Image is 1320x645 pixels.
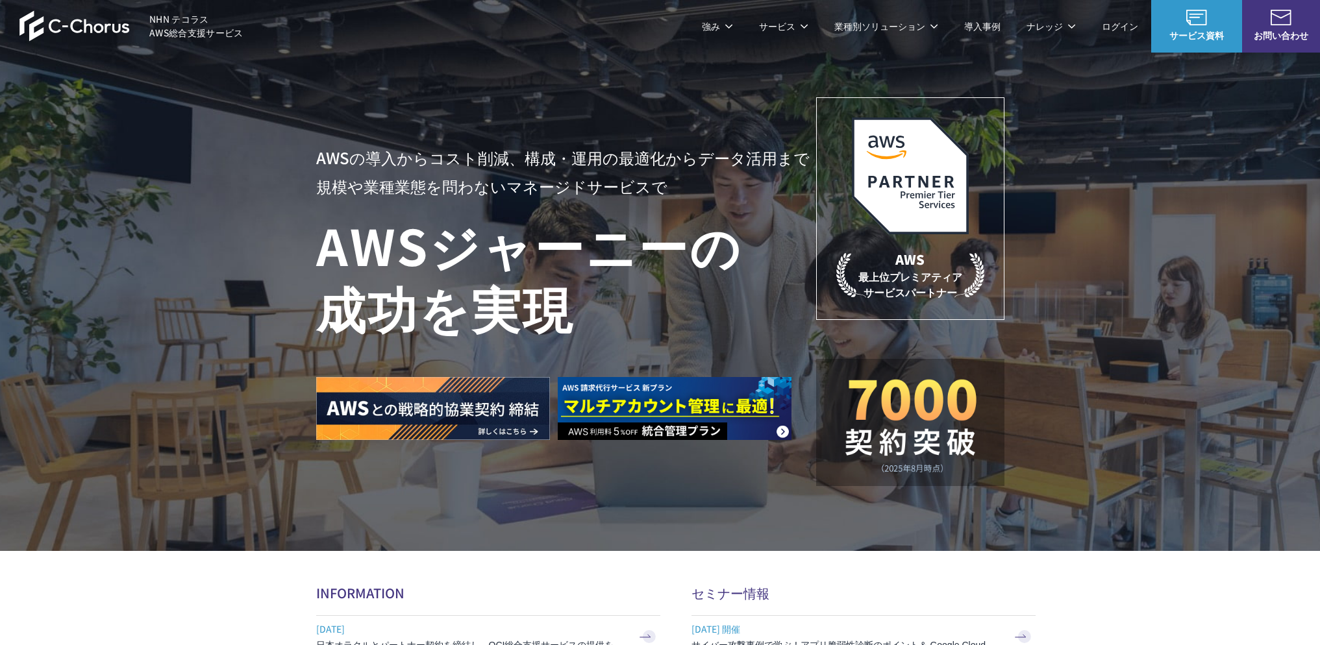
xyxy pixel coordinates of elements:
[1027,19,1076,33] p: ナレッジ
[19,10,243,42] a: AWS総合支援サービス C-Chorus NHN テコラスAWS総合支援サービス
[316,377,550,440] img: AWSとの戦略的協業契約 締結
[834,19,938,33] p: 業種別ソリューション
[964,19,1001,33] a: 導入事例
[1271,10,1291,25] img: お問い合わせ
[691,619,1003,639] span: [DATE] 開催
[558,377,791,440] img: AWS請求代行サービス 統合管理プラン
[836,250,984,300] p: 最上位プレミアティア サービスパートナー
[149,12,243,40] span: NHN テコラス AWS総合支援サービス
[1151,29,1242,42] span: サービス資料
[702,19,733,33] p: 強み
[1186,10,1207,25] img: AWS総合支援サービス C-Chorus サービス資料
[691,583,1036,602] h2: セミナー情報
[316,583,660,602] h2: INFORMATION
[316,619,628,639] span: [DATE]
[895,250,925,269] em: AWS
[842,378,978,473] img: 契約件数
[1242,29,1320,42] span: お問い合わせ
[852,117,969,234] img: AWSプレミアティアサービスパートナー
[1102,19,1138,33] a: ログイン
[759,19,808,33] p: サービス
[316,143,816,201] p: AWSの導入からコスト削減、 構成・運用の最適化からデータ活用まで 規模や業種業態を問わない マネージドサービスで
[316,213,816,338] h1: AWS ジャーニーの 成功を実現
